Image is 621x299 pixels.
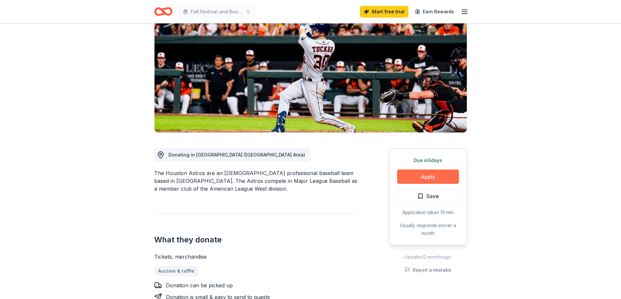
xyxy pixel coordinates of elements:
[397,170,459,184] button: Apply
[178,5,256,18] button: Fall Festival and Book Sale 2025
[154,4,172,19] a: Home
[426,192,439,200] span: Save
[397,156,459,164] div: Due in 5 days
[411,6,458,18] a: Earn Rewards
[191,8,243,16] span: Fall Festival and Book Sale 2025
[169,152,305,157] span: Donating in [GEOGRAPHIC_DATA] ([GEOGRAPHIC_DATA] Area)
[155,8,467,132] img: Image for Houston Astros
[397,222,459,237] div: Usually responds in over a month
[360,6,408,18] a: Start free trial
[405,266,451,274] button: Report a mistake
[397,189,459,203] button: Save
[154,235,358,245] h2: What they donate
[154,266,198,276] a: Auction & raffle
[166,281,233,289] div: Donation can be picked up
[154,169,358,193] div: The Houston Astros are an [DEMOGRAPHIC_DATA] professional baseball team based in [GEOGRAPHIC_DATA...
[154,253,358,261] div: Tickets, merchandise
[397,209,459,216] div: Application takes 10 min
[389,253,467,261] div: Updated 2 months ago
